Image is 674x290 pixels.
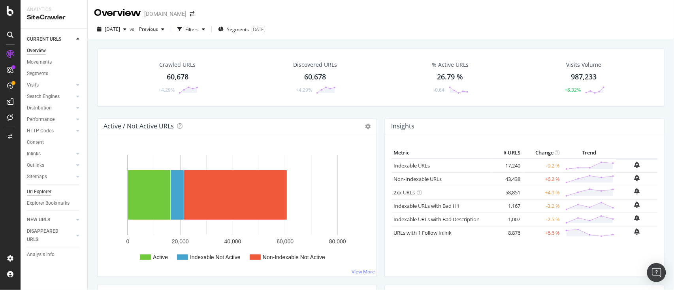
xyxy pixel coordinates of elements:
[293,61,337,69] div: Discovered URLs
[393,216,480,223] a: Indexable URLs with Bad Description
[227,26,249,33] span: Segments
[27,70,82,78] a: Segments
[304,72,326,82] div: 60,678
[523,159,562,173] td: -0.2 %
[144,10,186,18] div: [DOMAIN_NAME]
[263,254,325,260] text: Non-Indexable Not Active
[153,254,168,260] text: Active
[634,188,640,194] div: bell-plus
[27,81,74,89] a: Visits
[567,61,602,69] div: Visits Volume
[491,199,523,213] td: 1,167
[27,173,74,181] a: Sitemaps
[174,23,208,36] button: Filters
[27,227,74,244] a: DISAPPEARED URLS
[393,162,430,169] a: Indexable URLs
[393,202,459,209] a: Indexable URLs with Bad H1
[562,147,616,159] th: Trend
[523,213,562,226] td: -2.5 %
[27,115,55,124] div: Performance
[27,216,50,224] div: NEW URLS
[27,127,74,135] a: HTTP Codes
[27,6,81,13] div: Analytics
[224,238,241,245] text: 40,000
[491,159,523,173] td: 17,240
[491,147,523,159] th: # URLS
[27,150,74,158] a: Inlinks
[491,226,523,239] td: 8,876
[27,161,74,169] a: Outlinks
[104,147,367,270] svg: A chart.
[27,104,52,112] div: Distribution
[105,26,120,32] span: 2025 Sep. 2nd
[27,188,82,196] a: Url Explorer
[27,138,82,147] a: Content
[329,238,346,245] text: 80,000
[94,23,130,36] button: [DATE]
[647,263,666,282] div: Open Intercom Messenger
[27,161,44,169] div: Outlinks
[251,26,265,33] div: [DATE]
[27,199,82,207] a: Explorer Bookmarks
[565,87,581,93] div: +8.32%
[27,92,60,101] div: Search Engines
[190,254,241,260] text: Indexable Not Active
[571,72,597,82] div: 987,233
[136,23,168,36] button: Previous
[185,26,199,33] div: Filters
[634,175,640,181] div: bell-plus
[393,189,415,196] a: 2xx URLs
[491,213,523,226] td: 1,007
[393,229,452,236] a: URLs with 1 Follow Inlink
[130,26,136,32] span: vs
[523,186,562,199] td: +4.9 %
[634,228,640,235] div: bell-plus
[634,162,640,168] div: bell-plus
[104,121,174,132] h4: Active / Not Active URLs
[27,227,67,244] div: DISAPPEARED URLS
[158,87,175,93] div: +4.29%
[27,104,74,112] a: Distribution
[491,186,523,199] td: 58,851
[523,172,562,186] td: +6.2 %
[27,70,48,78] div: Segments
[27,250,82,259] a: Analysis Info
[523,199,562,213] td: -3.2 %
[434,87,445,93] div: -0.64
[27,216,74,224] a: NEW URLS
[393,175,442,183] a: Non-Indexable URLs
[432,61,469,69] div: % Active URLs
[136,26,158,32] span: Previous
[27,58,52,66] div: Movements
[27,47,46,55] div: Overview
[167,72,188,82] div: 60,678
[27,35,74,43] a: CURRENT URLS
[392,147,491,159] th: Metric
[27,127,54,135] div: HTTP Codes
[126,238,130,245] text: 0
[27,47,82,55] a: Overview
[94,6,141,20] div: Overview
[27,81,39,89] div: Visits
[27,138,44,147] div: Content
[352,268,375,275] a: View More
[437,72,463,82] div: 26.79 %
[523,226,562,239] td: +6.6 %
[634,215,640,221] div: bell-plus
[27,115,74,124] a: Performance
[491,172,523,186] td: 43,438
[27,13,81,22] div: SiteCrawler
[27,58,82,66] a: Movements
[215,23,269,36] button: Segments[DATE]
[27,199,70,207] div: Explorer Bookmarks
[391,121,414,132] h4: Insights
[27,188,51,196] div: Url Explorer
[277,238,294,245] text: 60,000
[27,35,61,43] div: CURRENT URLS
[365,124,371,129] i: Options
[27,173,47,181] div: Sitemaps
[190,11,194,17] div: arrow-right-arrow-left
[172,238,189,245] text: 20,000
[160,61,196,69] div: Crawled URLs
